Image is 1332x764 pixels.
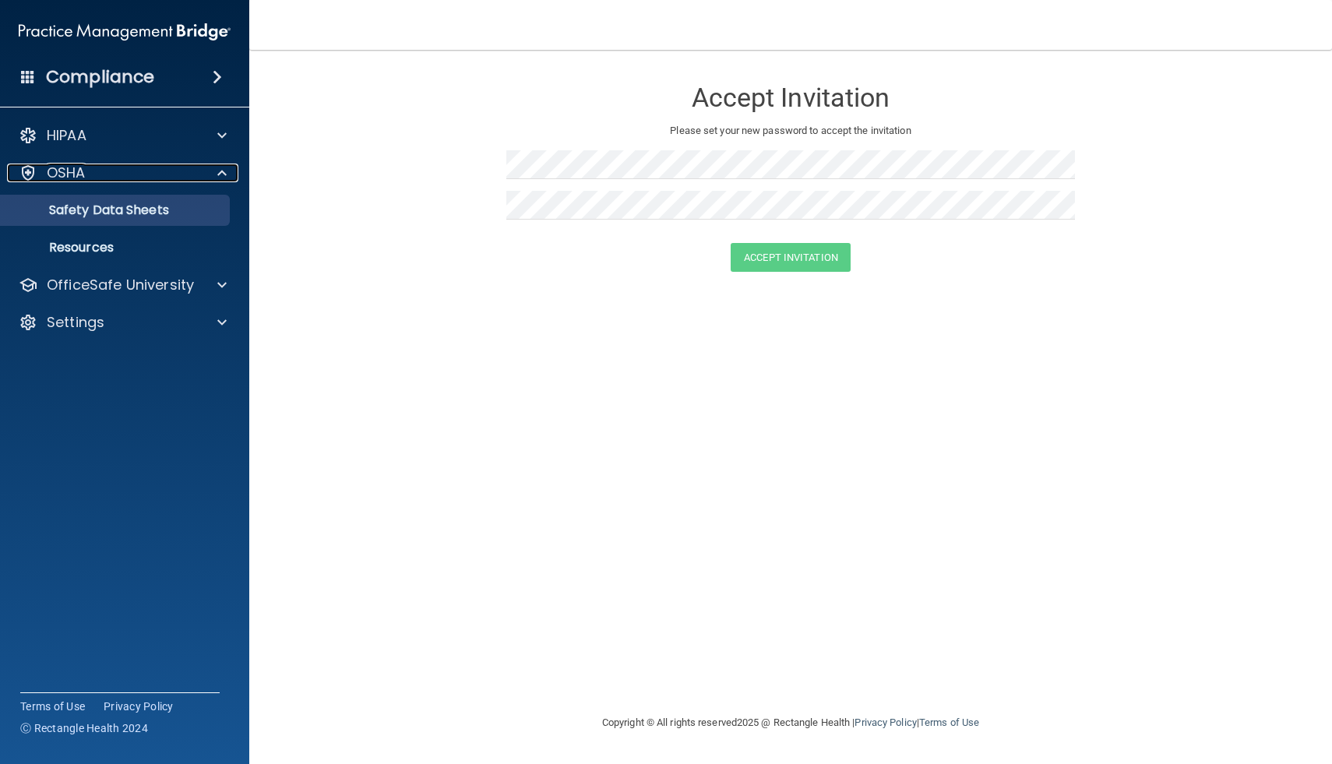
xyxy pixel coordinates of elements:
a: Privacy Policy [104,699,174,714]
p: Safety Data Sheets [10,202,223,218]
img: PMB logo [19,16,231,48]
p: OSHA [47,164,86,182]
span: Ⓒ Rectangle Health 2024 [20,720,148,736]
p: OfficeSafe University [47,276,194,294]
a: Settings [19,313,227,332]
div: Copyright © All rights reserved 2025 @ Rectangle Health | | [506,698,1075,748]
a: OfficeSafe University [19,276,227,294]
a: Privacy Policy [855,716,916,728]
button: Accept Invitation [731,243,851,272]
h3: Accept Invitation [506,83,1075,112]
a: HIPAA [19,126,227,145]
p: Resources [10,240,223,255]
iframe: Drift Widget Chat Controller [1062,653,1313,716]
a: OSHA [19,164,227,182]
p: HIPAA [47,126,86,145]
a: Terms of Use [20,699,85,714]
h4: Compliance [46,66,154,88]
a: Terms of Use [919,716,979,728]
p: Settings [47,313,104,332]
p: Please set your new password to accept the invitation [518,121,1063,140]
